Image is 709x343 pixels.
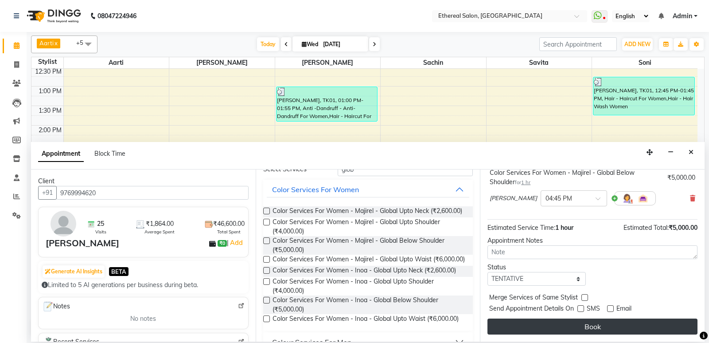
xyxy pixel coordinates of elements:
[489,293,578,304] span: Merge Services of Same Stylist
[487,236,697,245] div: Appointment Notes
[273,217,466,236] span: Color Services For Women - Majirel - Global Upto Shoulder (₹4,000.00)
[95,229,106,235] span: Visits
[31,57,63,67] div: Stylist
[638,193,648,204] img: Interior.png
[490,194,537,203] span: [PERSON_NAME]
[97,4,136,28] b: 08047224946
[381,57,486,68] span: Sachin
[273,236,466,255] span: Color Services For Women - Majirel - Global Below Shoulder (₹5,000.00)
[320,38,365,51] input: 2025-09-03
[622,38,653,51] button: ADD NEW
[38,146,84,162] span: Appointment
[277,87,378,121] div: [PERSON_NAME], TK01, 01:00 PM-01:55 PM, Anti -Dandruff - Anti-Dandruff For Women,Hair - Haircut F...
[56,186,249,200] input: Search by Name/Mobile/Email/Code
[515,179,530,185] small: for
[217,229,241,235] span: Total Spent
[46,237,119,250] div: [PERSON_NAME]
[38,186,57,200] button: +91
[38,177,249,186] div: Client
[539,37,617,51] input: Search Appointment
[487,57,592,68] span: Savita
[273,296,466,314] span: Color Services For Women - Inoa - Global Below Shoulder (₹5,000.00)
[490,168,664,187] div: Color Services For Women - Majirel - Global Below Shoulder
[300,41,320,47] span: Wed
[622,193,632,204] img: Hairdresser.png
[257,165,331,174] div: Select Services
[273,277,466,296] span: Color Services For Women - Inoa - Global Upto Shoulder (₹4,000.00)
[273,314,459,325] span: Color Services For Women - Inoa - Global Upto Waist (₹6,000.00)
[227,237,244,248] span: |
[94,150,125,158] span: Block Time
[42,301,70,312] span: Notes
[257,37,279,51] span: Today
[33,67,63,76] div: 12:30 PM
[489,304,574,315] span: Send Appointment Details On
[275,57,381,68] span: [PERSON_NAME]
[37,87,63,96] div: 1:00 PM
[54,39,58,47] a: x
[213,219,245,229] span: ₹46,600.00
[97,219,104,229] span: 25
[487,224,555,232] span: Estimated Service Time:
[593,77,694,115] div: [PERSON_NAME], TK01, 12:45 PM-01:45 PM, Hair - Haircut For Women,Hair - Hair Wash Women
[42,280,245,290] div: Limited to 5 AI generations per business during beta.
[39,39,54,47] span: Aarti
[587,304,600,315] span: SMS
[685,146,697,159] button: Close
[624,41,651,47] span: ADD NEW
[130,314,156,323] span: No notes
[273,255,465,266] span: Color Services For Women - Majirel - Global Upto Waist (₹6,000.00)
[23,4,83,28] img: logo
[146,219,174,229] span: ₹1,864.00
[673,12,692,21] span: Admin
[267,181,470,197] button: Color Services For Women
[521,179,530,185] span: 1 hr
[273,266,456,277] span: Color Services For Women - Inoa - Global Upto Neck (₹2,600.00)
[272,184,359,195] div: Color Services For Women
[592,57,697,68] span: Soni
[667,173,695,182] div: ₹5,000.00
[37,106,63,115] div: 1:30 PM
[76,39,90,46] span: +5
[51,211,76,237] img: avatar
[487,319,697,335] button: Book
[37,126,63,135] div: 2:00 PM
[669,224,697,232] span: ₹5,000.00
[64,57,169,68] span: Aarti
[623,224,669,232] span: Estimated Total:
[616,304,631,315] span: Email
[555,224,573,232] span: 1 hour
[144,229,175,235] span: Average Spent
[109,267,129,276] span: BETA
[169,57,275,68] span: [PERSON_NAME]
[273,206,462,217] span: Color Services For Women - Majirel - Global Upto Neck (₹2,600.00)
[218,240,227,247] span: ₹0
[487,263,586,272] div: Status
[229,237,244,248] a: Add
[338,162,473,176] input: Search by service name
[43,265,105,278] button: Generate AI Insights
